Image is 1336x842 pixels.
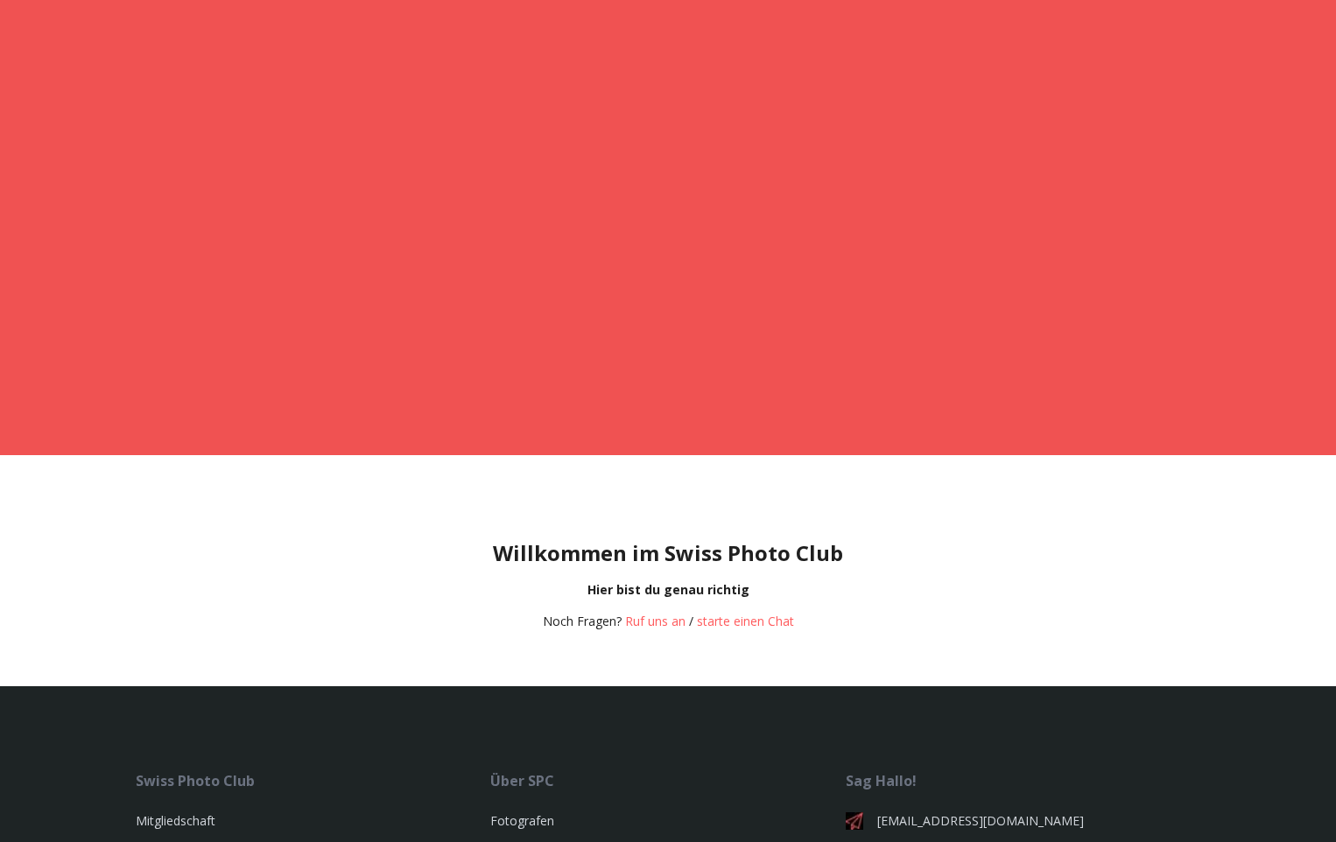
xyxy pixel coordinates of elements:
[697,613,794,630] button: starte einen Chat
[490,770,845,791] div: Über SPC
[625,613,686,629] a: Ruf uns an
[490,812,554,829] a: Fotografen
[14,539,1322,567] h1: Willkommen im Swiss Photo Club
[136,812,215,829] a: Mitgliedschaft
[136,770,490,791] div: Swiss Photo Club
[14,581,1322,599] div: Hier bist du genau richtig
[846,770,1200,791] div: Sag Hallo!
[543,613,622,629] span: Noch Fragen?
[846,812,1200,830] a: [EMAIL_ADDRESS][DOMAIN_NAME]
[543,613,794,630] div: /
